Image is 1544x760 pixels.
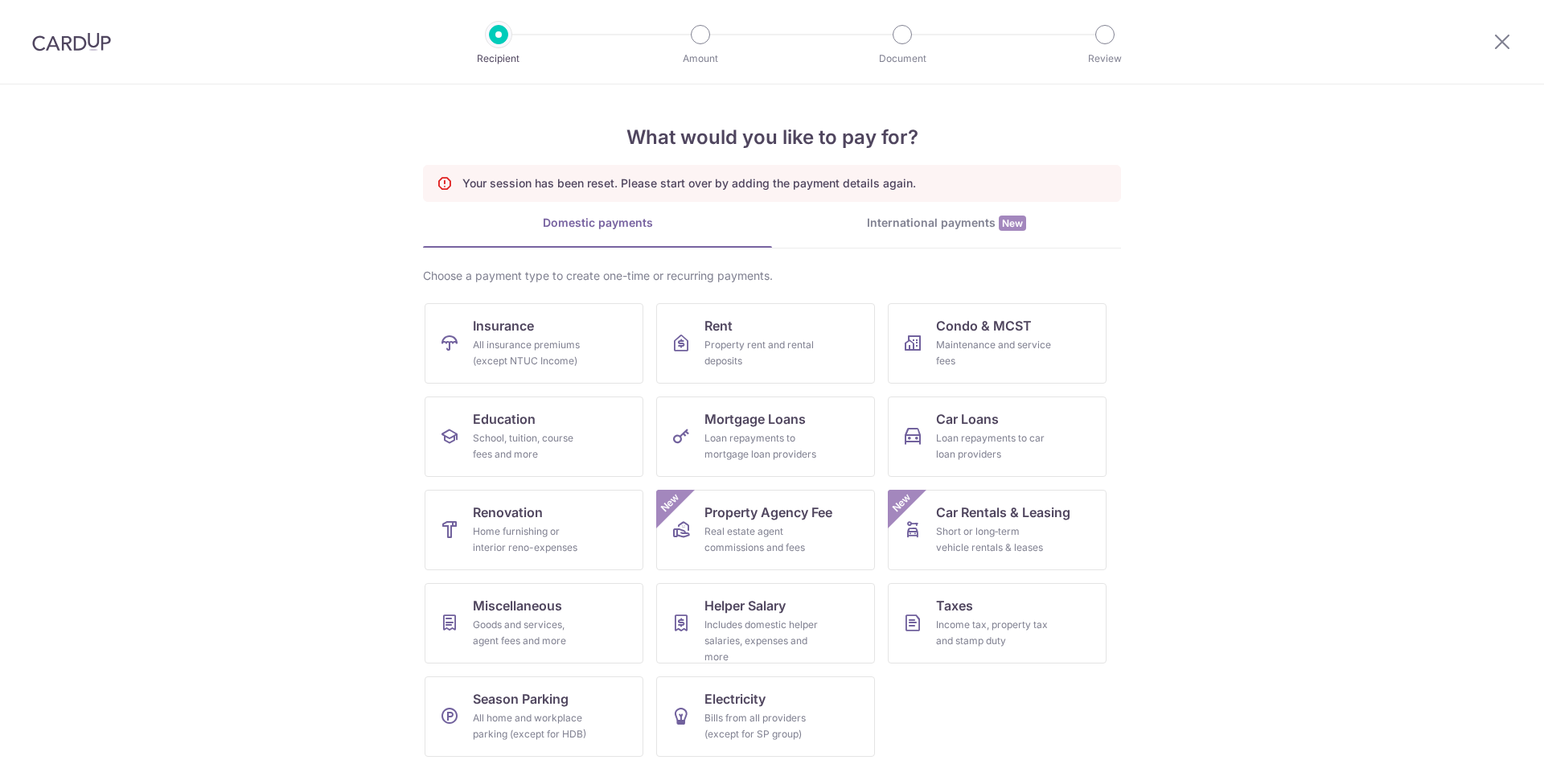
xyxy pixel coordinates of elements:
div: Includes domestic helper salaries, expenses and more [704,617,820,665]
div: Home furnishing or interior reno-expenses [473,524,589,556]
a: Condo & MCSTMaintenance and service fees [888,303,1107,384]
div: Domestic payments [423,215,772,231]
a: RentProperty rent and rental deposits [656,303,875,384]
a: Property Agency FeeReal estate agent commissions and feesNew [656,490,875,570]
span: Helper Salary [704,596,786,615]
div: Short or long‑term vehicle rentals & leases [936,524,1052,556]
a: ElectricityBills from all providers (except for SP group) [656,676,875,757]
span: Rent [704,316,733,335]
span: Mortgage Loans [704,409,806,429]
span: Taxes [936,596,973,615]
span: New [889,490,915,516]
p: Recipient [439,51,558,67]
span: New [999,216,1026,231]
span: Property Agency Fee [704,503,832,522]
span: Insurance [473,316,534,335]
a: Helper SalaryIncludes domestic helper salaries, expenses and more [656,583,875,663]
a: TaxesIncome tax, property tax and stamp duty [888,583,1107,663]
p: Document [843,51,962,67]
img: CardUp [32,32,111,51]
iframe: Opens a widget where you can find more information [1441,712,1528,752]
a: EducationSchool, tuition, course fees and more [425,396,643,477]
a: Car Rentals & LeasingShort or long‑term vehicle rentals & leasesNew [888,490,1107,570]
span: Electricity [704,689,766,709]
p: Amount [641,51,760,67]
span: Renovation [473,503,543,522]
span: Car Rentals & Leasing [936,503,1070,522]
div: Loan repayments to car loan providers [936,430,1052,462]
span: Education [473,409,536,429]
span: Car Loans [936,409,999,429]
span: Season Parking [473,689,569,709]
a: Season ParkingAll home and workplace parking (except for HDB) [425,676,643,757]
div: International payments [772,215,1121,232]
div: Loan repayments to mortgage loan providers [704,430,820,462]
a: InsuranceAll insurance premiums (except NTUC Income) [425,303,643,384]
div: All home and workplace parking (except for HDB) [473,710,589,742]
div: Property rent and rental deposits [704,337,820,369]
h4: What would you like to pay for? [423,123,1121,152]
a: MiscellaneousGoods and services, agent fees and more [425,583,643,663]
a: Car LoansLoan repayments to car loan providers [888,396,1107,477]
div: Maintenance and service fees [936,337,1052,369]
div: Real estate agent commissions and fees [704,524,820,556]
a: Mortgage LoansLoan repayments to mortgage loan providers [656,396,875,477]
div: Bills from all providers (except for SP group) [704,710,820,742]
span: Miscellaneous [473,596,562,615]
p: Review [1045,51,1164,67]
div: All insurance premiums (except NTUC Income) [473,337,589,369]
div: Goods and services, agent fees and more [473,617,589,649]
p: Your session has been reset. Please start over by adding the payment details again. [462,175,916,191]
div: Choose a payment type to create one-time or recurring payments. [423,268,1121,284]
a: RenovationHome furnishing or interior reno-expenses [425,490,643,570]
span: New [657,490,684,516]
div: Income tax, property tax and stamp duty [936,617,1052,649]
div: School, tuition, course fees and more [473,430,589,462]
span: Condo & MCST [936,316,1032,335]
